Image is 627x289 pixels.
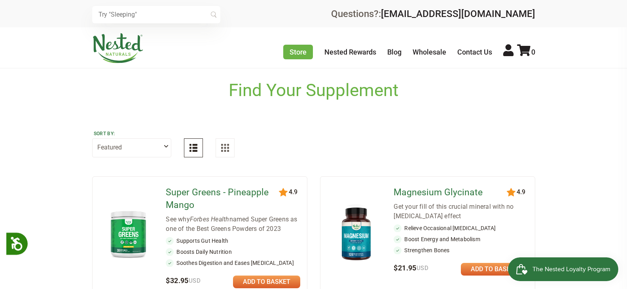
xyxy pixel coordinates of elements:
div: Questions?: [331,9,535,19]
li: Boost Energy and Metabolism [394,235,528,243]
a: Super Greens - Pineapple Mango [166,186,280,212]
h1: Find Your Supplement [229,80,398,100]
img: Magnesium Glycinate [333,204,379,264]
li: Strengthen Bones [394,246,528,254]
a: Contact Us [457,48,492,56]
span: USD [417,264,428,272]
em: Forbes Health [190,215,229,223]
iframe: Button to open loyalty program pop-up [508,257,619,281]
a: [EMAIL_ADDRESS][DOMAIN_NAME] [381,8,535,19]
li: Relieve Occasional [MEDICAL_DATA] [394,224,528,232]
label: Sort by: [94,130,170,137]
img: Nested Naturals [92,33,144,63]
a: Magnesium Glycinate [394,186,508,199]
a: 0 [517,48,535,56]
img: Super Greens - Pineapple Mango [105,207,152,261]
a: Nested Rewards [324,48,376,56]
li: Boosts Daily Nutrition [166,248,300,256]
div: See why named Super Greens as one of the Best Greens Powders of 2023 [166,215,300,234]
a: Store [283,45,313,59]
div: Get your fill of this crucial mineral with no [MEDICAL_DATA] effect [394,202,528,221]
img: Grid [221,144,229,152]
span: $21.95 [394,264,428,272]
li: Supports Gut Health [166,237,300,245]
span: USD [189,277,201,284]
span: 0 [531,48,535,56]
li: Soothes Digestion and Eases [MEDICAL_DATA] [166,259,300,267]
a: Blog [387,48,402,56]
span: $32.95 [166,276,201,285]
input: Try "Sleeping" [92,6,220,23]
img: List [189,144,197,152]
a: Wholesale [413,48,446,56]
